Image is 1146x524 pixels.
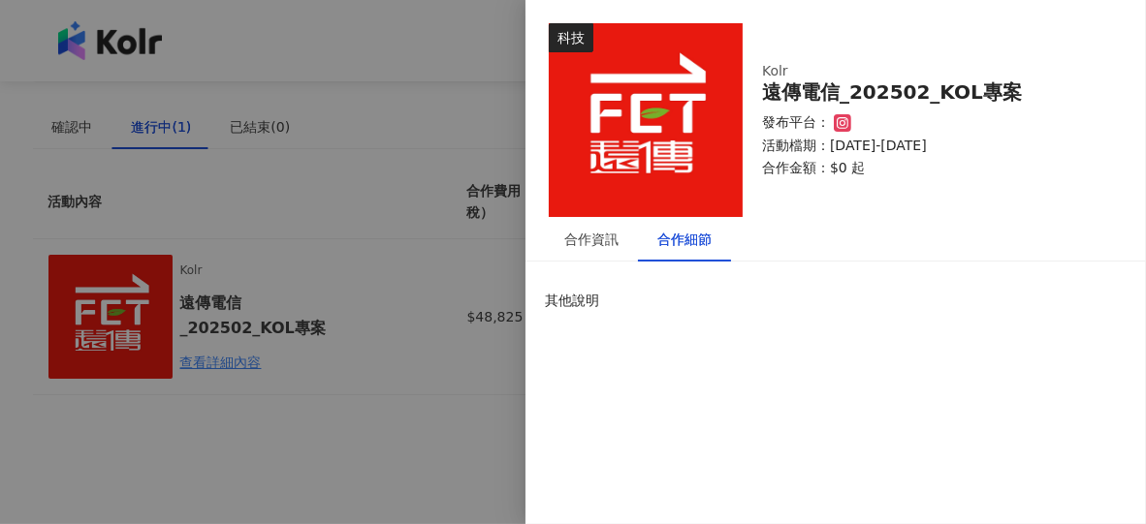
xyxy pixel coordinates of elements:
div: 遠傳電信_202502_KOL專案 [762,81,1103,104]
img: 詳情請見進案需求 [549,23,743,217]
p: 發布平台： [762,113,830,133]
p: 合作金額： $0 起 [762,159,1103,178]
p: 活動檔期：[DATE]-[DATE] [762,137,1103,156]
div: Kolr [762,62,1103,81]
div: 科技 [549,23,593,52]
div: 合作細節 [657,229,712,250]
div: 合作資訊 [564,229,619,250]
p: 其他說明 [545,292,632,311]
